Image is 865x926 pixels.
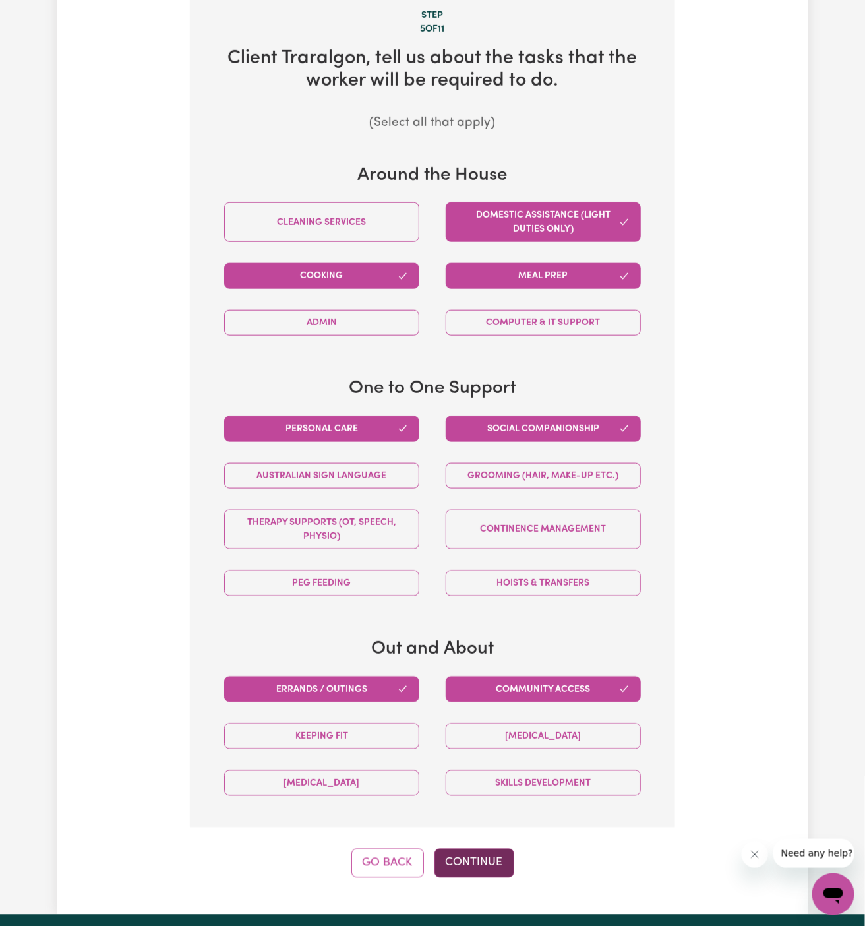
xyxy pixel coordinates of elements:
iframe: Close message [742,842,768,868]
div: 5 of 11 [211,22,654,37]
button: Grooming (hair, make-up etc.) [446,463,641,489]
h3: Out and About [211,638,654,661]
button: Personal care [224,416,419,442]
button: Continence management [446,510,641,549]
button: Australian Sign Language [224,463,419,489]
button: Therapy Supports (OT, speech, physio) [224,510,419,549]
button: Social companionship [446,416,641,442]
button: Cooking [224,263,419,289]
button: Computer & IT Support [446,310,641,336]
div: Step [211,9,654,23]
h2: Client Traralgon , tell us about the tasks that the worker will be required to do. [211,47,654,93]
button: PEG feeding [224,571,419,596]
button: Domestic assistance (light duties only) [446,202,641,242]
button: Cleaning services [224,202,419,242]
button: Admin [224,310,419,336]
button: Keeping fit [224,724,419,749]
h3: Around the House [211,165,654,187]
button: [MEDICAL_DATA] [446,724,641,749]
button: [MEDICAL_DATA] [224,770,419,796]
iframe: Button to launch messaging window [812,873,854,915]
button: Go Back [351,849,424,878]
p: (Select all that apply) [211,114,654,133]
button: Continue [434,849,514,878]
button: Skills Development [446,770,641,796]
h3: One to One Support [211,378,654,400]
button: Meal prep [446,263,641,289]
iframe: Message from company [773,839,854,868]
button: Hoists & transfers [446,571,641,596]
button: Community access [446,677,641,702]
button: Errands / Outings [224,677,419,702]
